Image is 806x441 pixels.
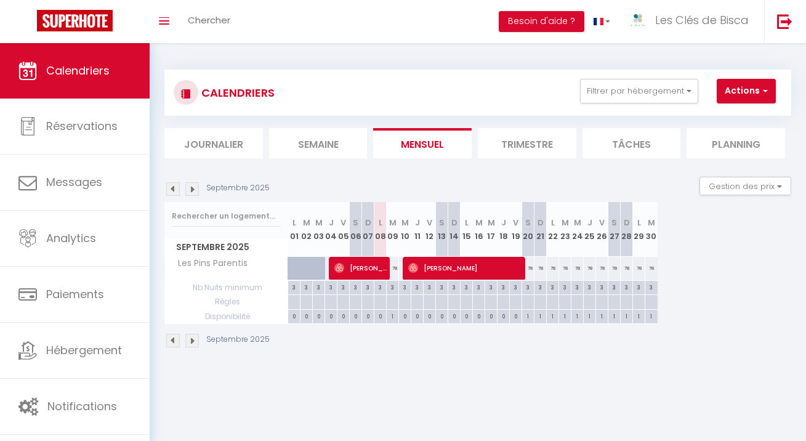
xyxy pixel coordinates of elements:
div: 0 [510,310,522,322]
div: 0 [337,310,349,322]
img: ... [629,11,647,30]
div: 78 [534,257,547,280]
div: 3 [534,281,546,293]
div: 3 [436,281,448,293]
div: 3 [411,281,423,293]
div: 3 [547,281,558,293]
div: 3 [559,281,571,293]
abbr: L [292,217,296,229]
th: 27 [608,202,621,257]
div: 3 [633,281,645,293]
div: 78 [547,257,559,280]
div: 3 [461,281,472,293]
div: 3 [424,281,435,293]
div: 78 [596,257,608,280]
div: 3 [571,281,583,293]
span: Hébergement [46,342,122,358]
li: Journalier [164,128,263,158]
th: 16 [473,202,485,257]
abbr: M [648,217,655,229]
div: 0 [288,310,300,322]
div: 0 [374,310,386,322]
img: logout [777,14,792,29]
div: 0 [461,310,472,322]
abbr: D [538,217,544,229]
div: 3 [399,281,411,293]
div: 3 [473,281,485,293]
div: 3 [498,281,509,293]
abbr: J [329,217,334,229]
abbr: L [379,217,382,229]
th: 26 [596,202,608,257]
span: Les Pins Parentis [167,257,251,270]
abbr: V [513,217,518,229]
div: 3 [313,281,324,293]
abbr: M [401,217,409,229]
abbr: L [465,217,469,229]
th: 30 [645,202,658,257]
th: 02 [300,202,313,257]
div: 1 [596,310,608,322]
li: Planning [687,128,785,158]
abbr: M [303,217,310,229]
button: Actions [717,79,776,103]
span: Notifications [47,399,117,414]
abbr: S [439,217,445,229]
div: 3 [288,281,300,293]
div: 3 [584,281,595,293]
div: 3 [510,281,522,293]
div: 1 [645,310,658,322]
div: 78 [633,257,645,280]
abbr: D [451,217,457,229]
div: 3 [362,281,374,293]
th: 21 [534,202,547,257]
abbr: V [341,217,346,229]
abbr: L [637,217,641,229]
img: Super Booking [37,10,113,31]
abbr: M [389,217,397,229]
span: Nb Nuits minimum [165,281,288,294]
div: 3 [485,281,497,293]
div: 78 [571,257,584,280]
button: Besoin d'aide ? [499,11,584,32]
span: Disponibilité [165,310,288,323]
th: 20 [522,202,534,257]
th: 15 [461,202,473,257]
th: 05 [337,202,350,257]
th: 17 [485,202,498,257]
th: 24 [571,202,584,257]
th: 13 [436,202,448,257]
abbr: M [574,217,581,229]
div: 78 [645,257,658,280]
div: 1 [621,310,632,322]
span: Calendriers [46,63,110,78]
span: Réservations [46,118,118,134]
li: Trimestre [478,128,576,158]
span: Messages [46,174,102,190]
th: 23 [559,202,571,257]
div: 3 [522,281,534,293]
th: 01 [288,202,300,257]
div: 1 [608,310,620,322]
th: 14 [448,202,461,257]
abbr: S [525,217,531,229]
div: 0 [350,310,361,322]
span: Chercher [188,14,230,26]
div: 3 [448,281,460,293]
h3: CALENDRIERS [198,79,275,107]
div: 78 [387,257,399,280]
th: 22 [547,202,559,257]
div: 0 [498,310,509,322]
div: 3 [621,281,632,293]
li: Tâches [582,128,681,158]
div: 1 [584,310,595,322]
th: 03 [313,202,325,257]
div: 0 [313,310,324,322]
th: 10 [399,202,411,257]
th: 25 [584,202,596,257]
div: 0 [362,310,374,322]
div: 1 [547,310,558,322]
div: 1 [633,310,645,322]
div: 0 [300,310,312,322]
div: 0 [448,310,460,322]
